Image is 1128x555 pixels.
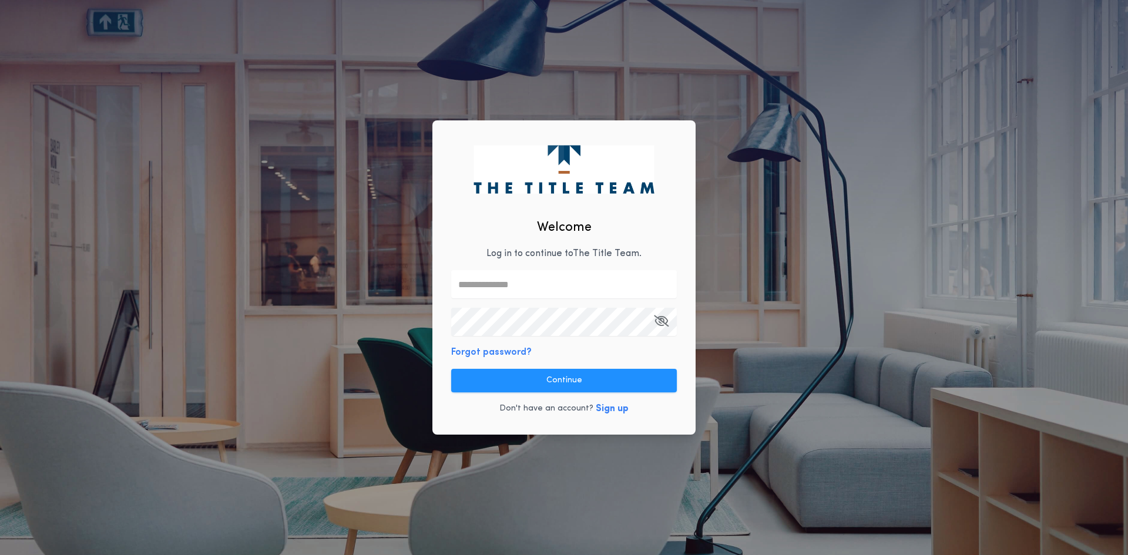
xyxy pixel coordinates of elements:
button: Forgot password? [451,345,532,359]
p: Don't have an account? [499,403,593,415]
button: Continue [451,369,677,392]
img: logo [474,145,654,193]
p: Log in to continue to The Title Team . [486,247,642,261]
button: Sign up [596,402,629,416]
h2: Welcome [537,218,592,237]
